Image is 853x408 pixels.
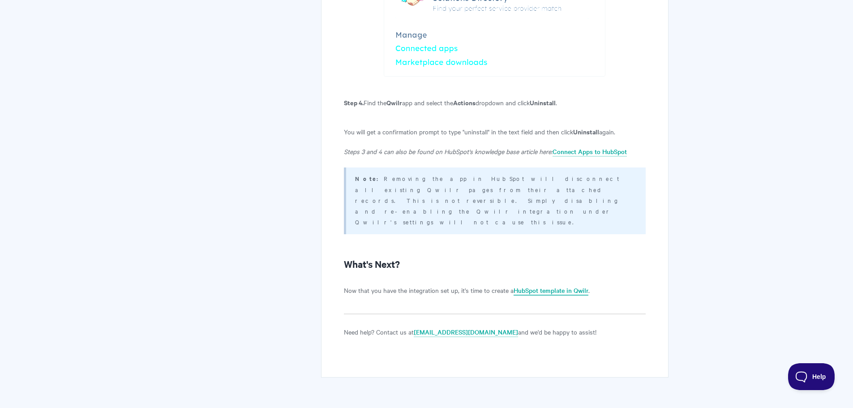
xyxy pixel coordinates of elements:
strong: Uninstall [530,98,556,107]
a: Connect Apps to HubSpot [553,147,627,157]
strong: Step 4. [344,98,364,107]
p: Removing the app in HubSpot will disconnect all existing Qwilr pages from their attached records.... [355,173,634,227]
p: Now that you have the integration set up, it's time to create a . [344,285,645,296]
strong: Qwilr [386,98,402,107]
a: [EMAIL_ADDRESS][DOMAIN_NAME] [414,327,518,337]
p: You will get a confirmation prompt to type "uninstall" in the text field and then click again. [344,126,645,137]
iframe: Toggle Customer Support [788,363,835,390]
strong: What's Next? [344,258,400,270]
em: Steps 3 and 4 can also be found on HubSpot's knowledge base article here: [344,147,553,156]
a: HubSpot template in Qwilr [514,286,588,296]
p: Need help? Contact us at and we'd be happy to assist! [344,326,645,337]
strong: Note: [355,174,384,183]
strong: Uninstall [573,127,599,136]
strong: Actions [453,98,476,107]
p: Find the app and select the dropdown and click . [344,97,645,108]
